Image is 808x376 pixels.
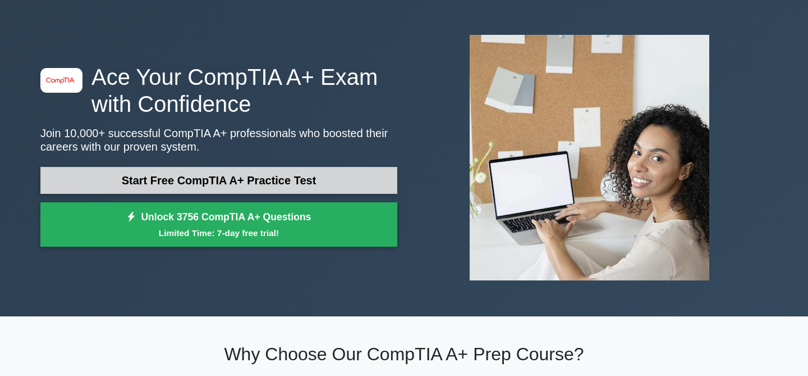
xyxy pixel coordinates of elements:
[40,167,397,194] a: Start Free CompTIA A+ Practice Test
[40,202,397,247] a: Unlock 3756 CompTIA A+ QuestionsLimited Time: 7-day free trial!
[40,126,397,153] p: Join 10,000+ successful CompTIA A+ professionals who boosted their careers with our proven system.
[54,226,383,239] small: Limited Time: 7-day free trial!
[40,343,768,365] h2: Why Choose Our CompTIA A+ Prep Course?
[40,64,397,117] h1: Ace Your CompTIA A+ Exam with Confidence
